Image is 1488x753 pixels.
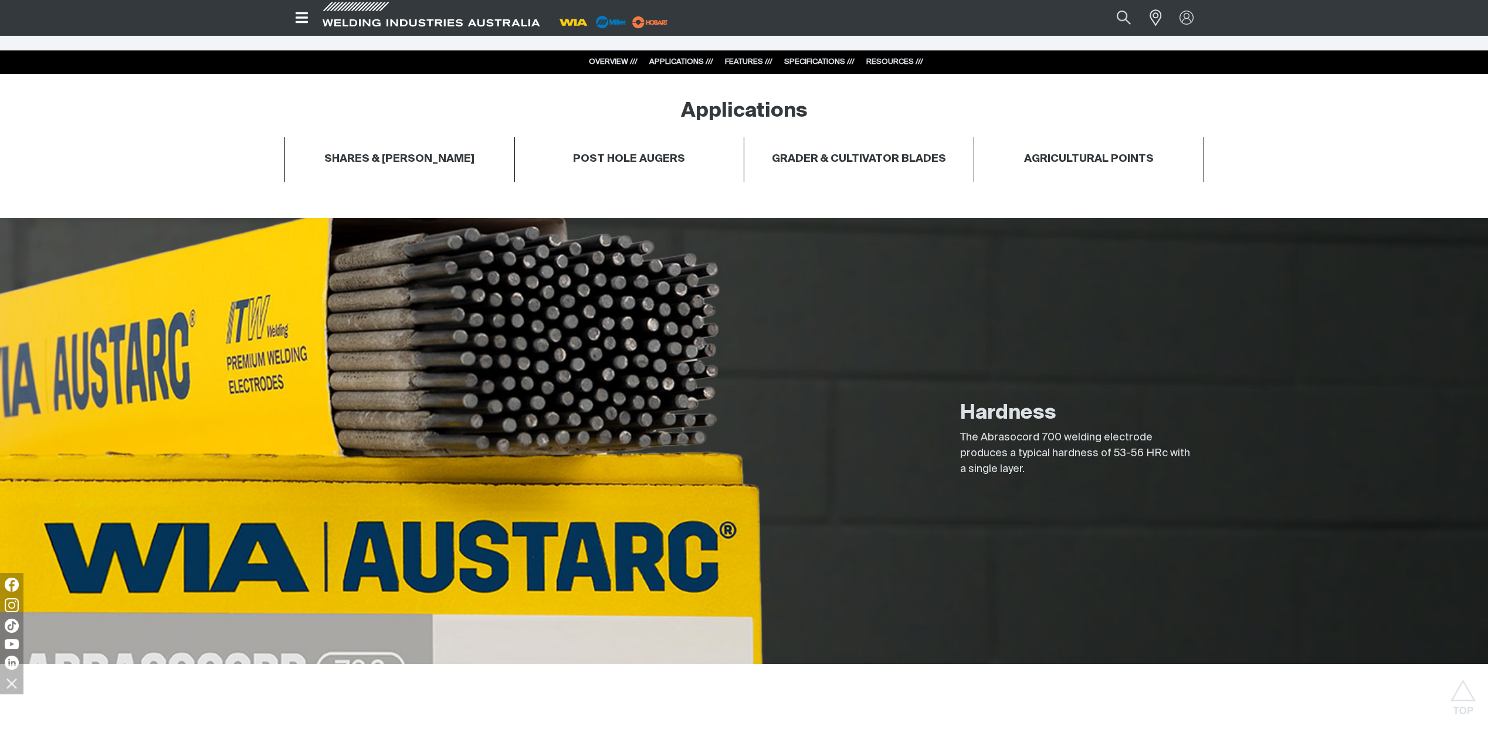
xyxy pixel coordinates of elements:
[866,58,923,66] a: RESOURCES ///
[2,673,22,693] img: hide socials
[629,18,672,26] a: miller
[5,656,19,670] img: LinkedIn
[784,58,855,66] a: SPECIFICATIONS ///
[324,152,474,166] h4: SHARES & [PERSON_NAME]
[649,58,713,66] a: APPLICATIONS ///
[629,13,672,31] img: miller
[960,430,1195,477] p: The Abrasocord 700 welding electrode produces a typical hardness of 53-56 HRc with a single layer.
[1024,152,1154,166] h4: AGRICULTURAL POINTS
[1450,680,1476,706] button: Scroll to top
[1089,5,1143,31] input: Product name or item number...
[573,152,685,166] h4: POST HOLE AUGERS
[681,99,808,124] h2: Applications
[1104,5,1144,31] button: Search products
[5,639,19,649] img: YouTube
[5,619,19,633] img: TikTok
[589,58,638,66] a: OVERVIEW ///
[960,401,1195,426] h2: Hardness
[5,598,19,612] img: Instagram
[5,578,19,592] img: Facebook
[725,58,772,66] a: FEATURES ///
[772,152,946,166] h4: GRADER & CULTIVATOR BLADES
